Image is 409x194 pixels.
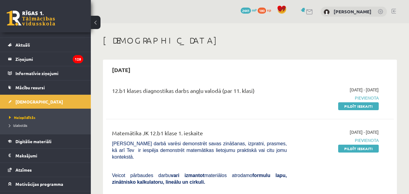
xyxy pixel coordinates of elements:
a: Maksājumi [8,149,83,163]
a: 2441 mP [241,8,257,12]
a: Neizpildītās [9,115,85,120]
img: Anna Bukovska [324,9,330,15]
span: Digitālie materiāli [15,139,51,144]
a: Izlabotās [9,123,85,128]
span: [DEMOGRAPHIC_DATA] [15,99,63,104]
span: Veicot pārbaudes darbu materiālos atrodamo [112,173,287,185]
a: Informatīvie ziņojumi [8,66,83,80]
i: 128 [73,55,83,63]
span: [DATE] - [DATE] [350,129,379,135]
span: Pievienota [296,137,379,143]
span: 180 [258,8,266,14]
span: 2441 [241,8,251,14]
a: Pildīt ieskaiti [338,102,379,110]
a: Pildīt ieskaiti [338,145,379,153]
a: Atzīmes [8,163,83,177]
h2: [DATE] [106,63,137,77]
span: Mācību resursi [15,85,45,90]
a: Mācību resursi [8,81,83,94]
a: [DEMOGRAPHIC_DATA] [8,95,83,109]
a: Motivācijas programma [8,177,83,191]
a: [PERSON_NAME] [334,8,371,15]
a: Aktuāli [8,38,83,52]
h1: [DEMOGRAPHIC_DATA] [103,35,397,46]
span: Izlabotās [9,123,27,128]
legend: Ziņojumi [15,52,83,66]
span: Pievienota [296,95,379,101]
a: Digitālie materiāli [8,134,83,148]
a: Rīgas 1. Tālmācības vidusskola [7,11,55,26]
div: Matemātika JK 12.b1 klase 1. ieskaite [112,129,287,140]
span: Atzīmes [15,167,32,173]
legend: Maksājumi [15,149,83,163]
span: [DATE] - [DATE] [350,87,379,93]
b: vari izmantot [171,173,204,178]
span: xp [267,8,271,12]
a: Ziņojumi128 [8,52,83,66]
div: 12.b1 klases diagnostikas darbs angļu valodā (par 11. klasi) [112,87,287,98]
span: mP [252,8,257,12]
span: Neizpildītās [9,115,35,120]
b: formulu lapu, zinātnisko kalkulatoru, lineālu un cirkuli. [112,173,287,185]
span: [PERSON_NAME] darbā varēsi demonstrēt savas zināšanas, izpratni, prasmes, kā arī Tev ir iespēja d... [112,141,287,159]
span: Motivācijas programma [15,181,63,187]
a: 180 xp [258,8,274,12]
legend: Informatīvie ziņojumi [15,66,83,80]
span: Aktuāli [15,42,30,48]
